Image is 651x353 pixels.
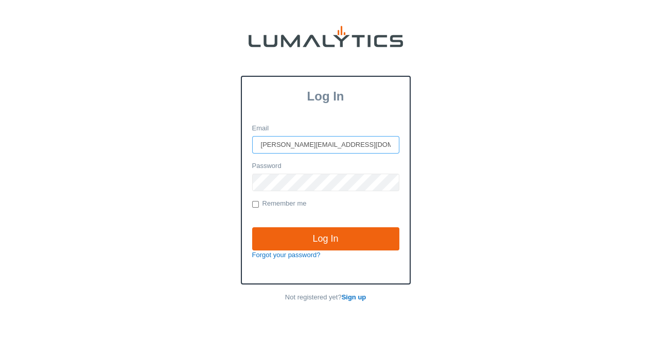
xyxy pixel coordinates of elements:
img: lumalytics-black-e9b537c871f77d9ce8d3a6940f85695cd68c596e3f819dc492052d1098752254.png [249,26,403,47]
a: Sign up [342,293,366,301]
label: Remember me [252,199,307,209]
label: Email [252,124,269,133]
p: Not registered yet? [241,293,411,302]
input: Remember me [252,201,259,208]
a: Forgot your password? [252,251,321,259]
label: Password [252,161,281,171]
input: Email [252,136,399,154]
input: Log In [252,227,399,251]
h3: Log In [242,89,410,104]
